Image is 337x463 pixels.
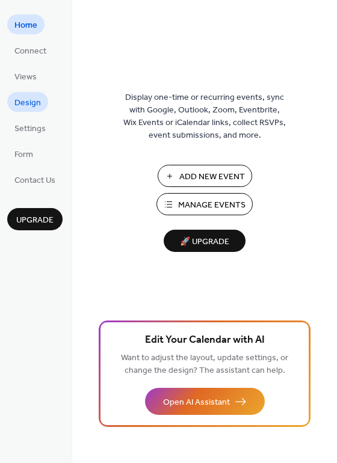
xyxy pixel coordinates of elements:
button: Manage Events [156,193,253,215]
span: Contact Us [14,174,55,187]
span: Add New Event [179,171,245,183]
span: Open AI Assistant [163,396,230,409]
span: Upgrade [16,214,54,227]
span: Settings [14,123,46,135]
button: 🚀 Upgrade [164,230,246,252]
span: Design [14,97,41,109]
a: Contact Us [7,170,63,189]
span: Views [14,71,37,84]
a: Views [7,66,44,86]
a: Connect [7,40,54,60]
button: Upgrade [7,208,63,230]
span: Edit Your Calendar with AI [145,332,265,349]
a: Home [7,14,45,34]
span: 🚀 Upgrade [171,234,238,250]
span: Want to adjust the layout, update settings, or change the design? The assistant can help. [121,350,288,379]
a: Settings [7,118,53,138]
button: Open AI Assistant [145,388,265,415]
a: Design [7,92,48,112]
a: Form [7,144,40,164]
button: Add New Event [158,165,252,187]
span: Form [14,149,33,161]
span: Display one-time or recurring events, sync with Google, Outlook, Zoom, Eventbrite, Wix Events or ... [123,91,286,142]
span: Manage Events [178,199,246,212]
span: Connect [14,45,46,58]
span: Home [14,19,37,32]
